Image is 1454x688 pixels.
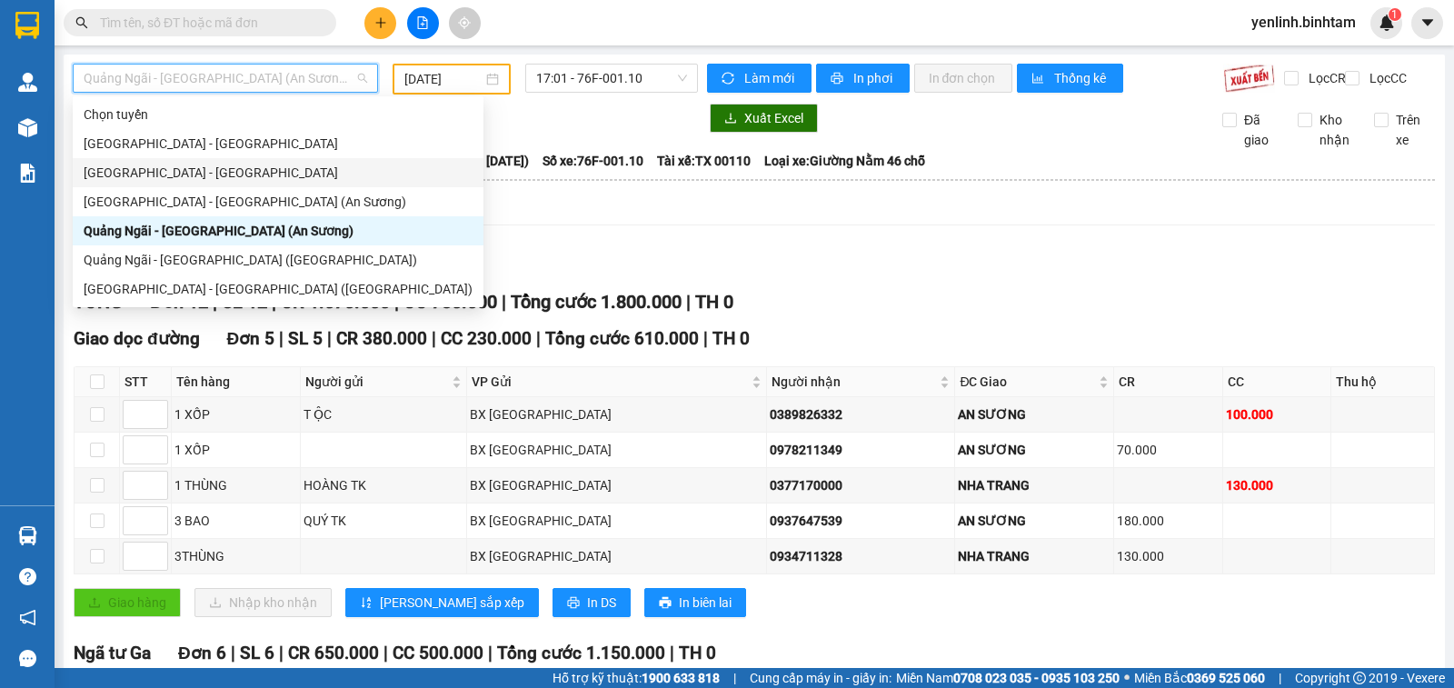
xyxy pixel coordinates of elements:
button: In đơn chọn [914,64,1013,93]
div: NHA TRANG [958,475,1110,495]
div: 0377170000 [770,475,951,495]
span: | [488,643,493,663]
div: 100.000 [1226,404,1329,424]
span: printer [567,596,580,611]
div: Sài Gòn - Quảng Ngãi (An Sương) [73,187,483,216]
span: download [724,112,737,126]
span: TH 0 [695,291,733,313]
div: 0389826332 [770,404,951,424]
span: Miền Bắc [1134,668,1265,688]
span: search [75,16,88,29]
div: 3 BAO [174,511,297,531]
button: printerIn phơi [816,64,910,93]
div: [GEOGRAPHIC_DATA] - [GEOGRAPHIC_DATA] [84,134,473,154]
button: sort-ascending[PERSON_NAME] sắp xếp [345,588,539,617]
div: [GEOGRAPHIC_DATA] - [GEOGRAPHIC_DATA] ([GEOGRAPHIC_DATA]) [84,279,473,299]
div: Chọn tuyến [73,100,483,129]
span: | [279,328,284,349]
span: Tài xế: TX 00110 [657,151,751,171]
div: Quảng Ngãi - Hà Nội [73,158,483,187]
span: ĐC Giao [960,372,1095,392]
img: 9k= [1223,64,1275,93]
th: Tên hàng [172,367,301,397]
span: | [502,291,506,313]
span: Người gửi [305,372,448,392]
button: downloadXuất Excel [710,104,818,133]
span: Quảng Ngãi - Sài Gòn (An Sương) [84,65,367,92]
div: 1 XỐP [174,404,297,424]
div: BX [GEOGRAPHIC_DATA] [470,475,764,495]
td: BX Quảng Ngãi [467,397,768,433]
td: BX Quảng Ngãi [467,433,768,468]
button: downloadNhập kho nhận [194,588,332,617]
span: ⚪️ [1124,674,1130,682]
button: file-add [407,7,439,39]
span: sort-ascending [360,596,373,611]
span: Kho nhận [1312,110,1359,150]
span: | [383,643,388,663]
td: BX Quảng Ngãi [467,539,768,574]
span: bar-chart [1031,72,1047,86]
div: Sài Gòn - Quảng Ngãi (Vạn Phúc) [73,274,483,304]
div: T ỘC [304,404,463,424]
div: BX [GEOGRAPHIC_DATA] [470,404,764,424]
span: 17:01 - 76F-001.10 [536,65,686,92]
span: TH 0 [679,643,716,663]
span: In DS [587,593,616,613]
button: aim [449,7,481,39]
span: CR 650.000 [288,643,379,663]
img: logo-vxr [15,12,39,39]
span: message [19,650,36,667]
span: | [432,328,436,349]
span: | [279,643,284,663]
span: caret-down [1419,15,1436,31]
button: bar-chartThống kê [1017,64,1123,93]
div: 0934711328 [770,546,951,566]
strong: 0708 023 035 - 0935 103 250 [953,671,1120,685]
button: printerIn DS [553,588,631,617]
div: 180.000 [1117,511,1220,531]
img: warehouse-icon [18,118,37,137]
div: 0978211349 [770,440,951,460]
div: [GEOGRAPHIC_DATA] - [GEOGRAPHIC_DATA] (An Sương) [84,192,473,212]
span: Cung cấp máy in - giấy in: [750,668,891,688]
div: 0937647539 [770,511,951,531]
span: Số xe: 76F-001.10 [543,151,643,171]
button: caret-down [1411,7,1443,39]
span: Làm mới [744,68,797,88]
div: BX [GEOGRAPHIC_DATA] [470,546,764,566]
span: Hỗ trợ kỹ thuật: [553,668,720,688]
span: file-add [416,16,429,29]
div: 3THÙNG [174,546,297,566]
span: notification [19,609,36,626]
div: Hà Nội - Quảng Ngãi [73,129,483,158]
span: | [231,643,235,663]
div: NHA TRANG [958,546,1110,566]
div: 130.000 [1117,546,1220,566]
span: Lọc CR [1301,68,1349,88]
div: HOÀNG TK [304,475,463,495]
th: CC [1223,367,1332,397]
span: aim [458,16,471,29]
span: | [733,668,736,688]
div: Quảng Ngãi - Sài Gòn (Vạn Phúc) [73,245,483,274]
div: QUÝ TK [304,511,463,531]
button: printerIn biên lai [644,588,746,617]
div: Quảng Ngãi - [GEOGRAPHIC_DATA] (An Sương) [84,221,473,241]
span: Đã giao [1237,110,1284,150]
span: In biên lai [679,593,732,613]
span: sync [722,72,737,86]
span: Trên xe [1389,110,1436,150]
input: 12/08/2025 [404,69,483,89]
button: uploadGiao hàng [74,588,181,617]
img: warehouse-icon [18,73,37,92]
div: Quảng Ngãi - [GEOGRAPHIC_DATA] ([GEOGRAPHIC_DATA]) [84,250,473,270]
sup: 1 [1389,8,1401,21]
span: printer [831,72,846,86]
img: solution-icon [18,164,37,183]
div: AN SƯƠNG [958,404,1110,424]
span: yenlinh.binhtam [1237,11,1370,34]
td: BX Quảng Ngãi [467,468,768,504]
span: CC 230.000 [441,328,532,349]
span: | [536,328,541,349]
